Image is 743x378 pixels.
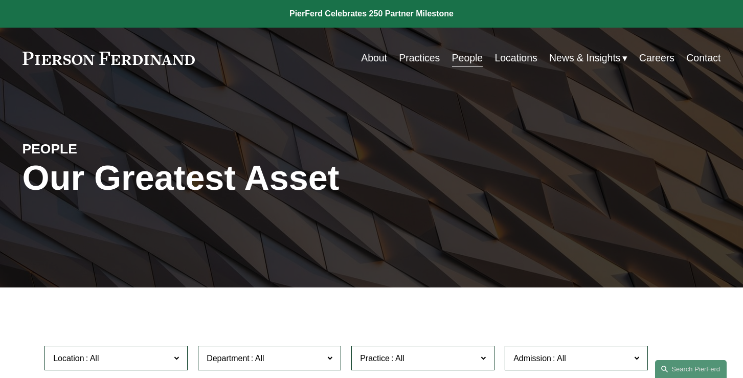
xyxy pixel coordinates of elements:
a: About [361,48,387,68]
a: Contact [686,48,721,68]
span: Practice [360,354,390,363]
span: Admission [513,354,551,363]
a: folder dropdown [549,48,627,68]
a: Careers [639,48,674,68]
h4: PEOPLE [22,141,197,158]
h1: Our Greatest Asset [22,158,488,197]
span: Location [53,354,84,363]
a: People [452,48,483,68]
a: Practices [399,48,440,68]
a: Search this site [655,360,727,378]
span: Department [207,354,250,363]
a: Locations [494,48,537,68]
span: News & Insights [549,49,621,67]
